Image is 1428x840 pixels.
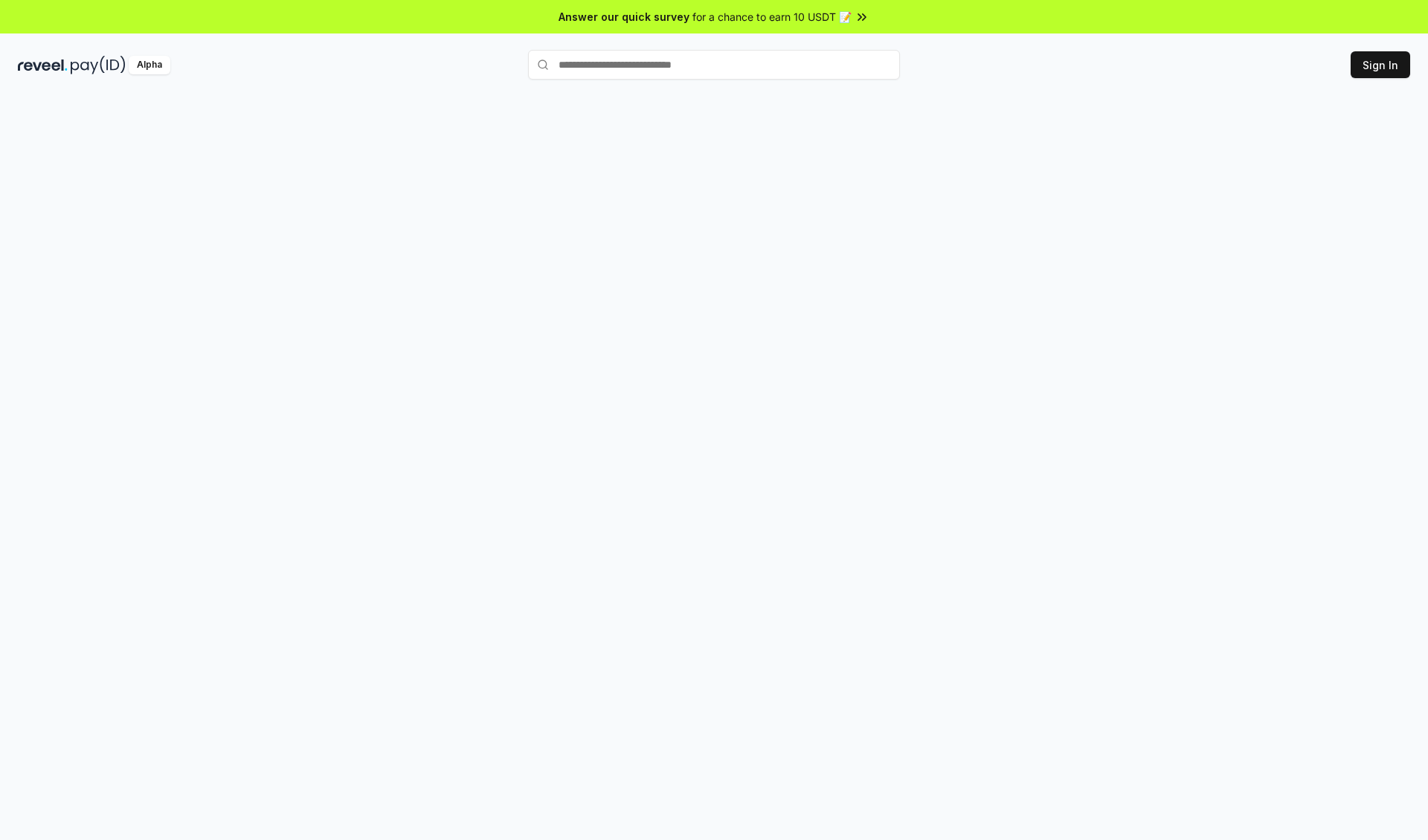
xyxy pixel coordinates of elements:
img: pay_id [71,56,126,74]
span: Answer our quick survey [559,9,689,25]
img: reveel_dark [18,56,68,74]
span: for a chance to earn 10 USDT 📝 [692,9,852,25]
button: Sign In [1351,51,1410,78]
div: Alpha [129,56,170,74]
